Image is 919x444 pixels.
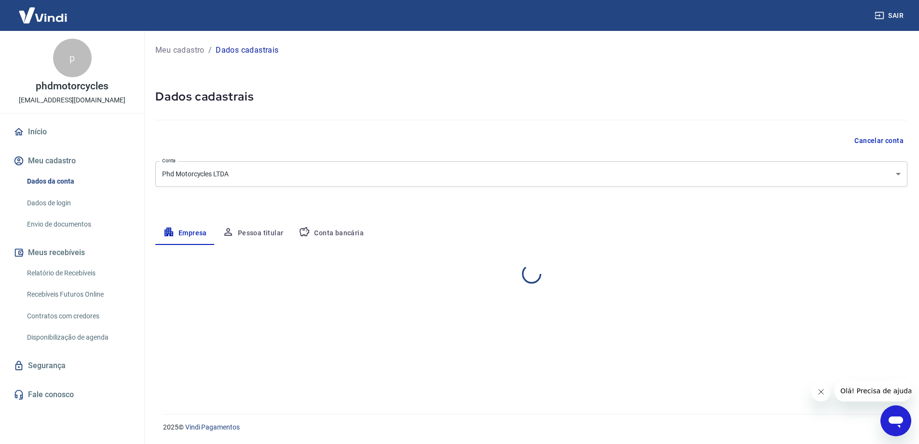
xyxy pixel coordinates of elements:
button: Pessoa titular [215,222,291,245]
div: Phd Motorcycles LTDA [155,161,907,187]
img: Vindi [12,0,74,30]
p: phdmotorcycles [36,81,108,91]
a: Segurança [12,355,133,376]
a: Disponibilização de agenda [23,328,133,347]
iframe: Fechar mensagem [811,382,831,401]
a: Dados da conta [23,172,133,191]
div: p [53,39,92,77]
button: Empresa [155,222,215,245]
p: [EMAIL_ADDRESS][DOMAIN_NAME] [19,95,125,105]
a: Recebíveis Futuros Online [23,285,133,304]
span: Olá! Precisa de ajuda? [6,7,81,14]
a: Contratos com credores [23,306,133,326]
a: Meu cadastro [155,44,205,56]
button: Sair [873,7,907,25]
iframe: Mensagem da empresa [835,380,911,401]
p: / [208,44,212,56]
a: Início [12,121,133,143]
button: Cancelar conta [850,132,907,150]
button: Meus recebíveis [12,242,133,263]
iframe: Botão para abrir a janela de mensagens [880,405,911,436]
a: Envio de documentos [23,215,133,234]
a: Fale conosco [12,384,133,405]
label: Conta [162,157,176,164]
button: Conta bancária [291,222,371,245]
h5: Dados cadastrais [155,89,907,104]
a: Relatório de Recebíveis [23,263,133,283]
p: Dados cadastrais [216,44,278,56]
a: Vindi Pagamentos [185,423,240,431]
button: Meu cadastro [12,150,133,172]
a: Dados de login [23,193,133,213]
p: 2025 © [163,422,896,432]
